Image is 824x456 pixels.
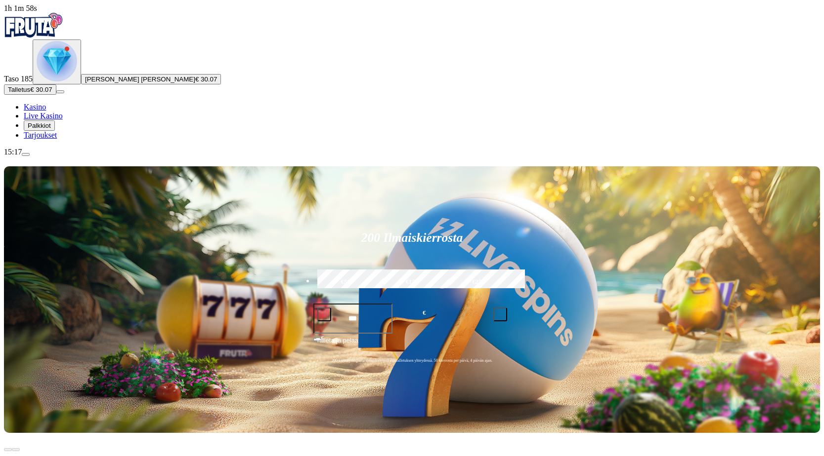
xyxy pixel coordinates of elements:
[24,112,63,120] a: Live Kasino
[4,103,820,140] nav: Main menu
[12,448,20,451] button: next slide
[321,335,324,341] span: €
[24,131,57,139] a: Tarjoukset
[4,31,63,39] a: Fruta
[4,448,12,451] button: prev slide
[33,39,81,84] button: level unlocked
[22,153,30,156] button: menu
[317,307,331,321] button: minus icon
[85,76,195,83] span: [PERSON_NAME] [PERSON_NAME]
[195,76,217,83] span: € 30.07
[37,41,77,81] img: level unlocked
[24,103,46,111] a: Kasino
[81,74,221,84] button: [PERSON_NAME] [PERSON_NAME]€ 30.07
[493,307,507,321] button: plus icon
[4,75,33,83] span: Taso 185
[28,122,51,129] span: Palkkiot
[4,13,63,38] img: Fruta
[4,4,37,12] span: user session time
[30,86,52,93] span: € 30.07
[4,84,56,95] button: Talletusplus icon€ 30.07
[4,148,22,156] span: 15:17
[313,335,511,354] button: Talleta ja pelaa
[4,13,820,140] nav: Primary
[381,268,443,297] label: €150
[316,336,358,353] span: Talleta ja pelaa
[315,268,377,297] label: €50
[447,268,509,297] label: €250
[423,308,426,318] span: €
[8,86,30,93] span: Talletus
[24,120,55,131] button: Palkkiot
[56,90,64,93] button: menu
